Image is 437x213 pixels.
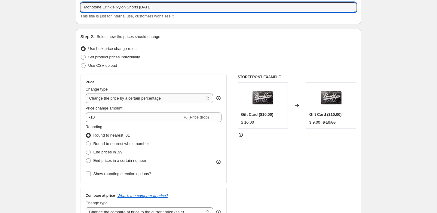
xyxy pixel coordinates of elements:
[238,75,356,79] h6: STOREFRONT EXAMPLE
[86,80,94,85] h3: Price
[93,133,130,137] span: Round to nearest .01
[215,95,222,101] div: help
[251,86,275,110] img: gift-card_80x.jpg
[93,141,149,146] span: Round to nearest whole number
[81,34,94,40] h2: Step 2.
[81,2,356,12] input: 30% off holiday sale
[81,14,174,18] span: This title is just for internal use, customers won't see it
[88,63,117,68] span: Use CSV upload
[88,55,140,59] span: Set product prices individually
[241,119,254,125] div: $ 10.00
[86,125,102,129] span: Rounding
[118,193,168,198] button: What's the compare at price?
[93,158,146,163] span: End prices in a certain number
[96,34,160,40] p: Select how the prices should change
[86,201,108,205] span: Change type
[88,46,136,51] span: Use bulk price change rules
[93,171,151,176] span: Show rounding direction options?
[93,150,123,154] span: End prices in .99
[322,119,335,125] strike: $ 10.00
[86,113,183,122] input: -15
[86,87,108,91] span: Change type
[184,115,209,119] span: % (Price drop)
[86,193,115,198] h3: Compare at price
[309,112,342,117] span: Gift Card ($10.00)
[309,119,320,125] div: $ 9.00
[241,112,274,117] span: Gift Card ($10.00)
[319,86,343,110] img: gift-card_80x.jpg
[86,106,123,110] span: Price change amount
